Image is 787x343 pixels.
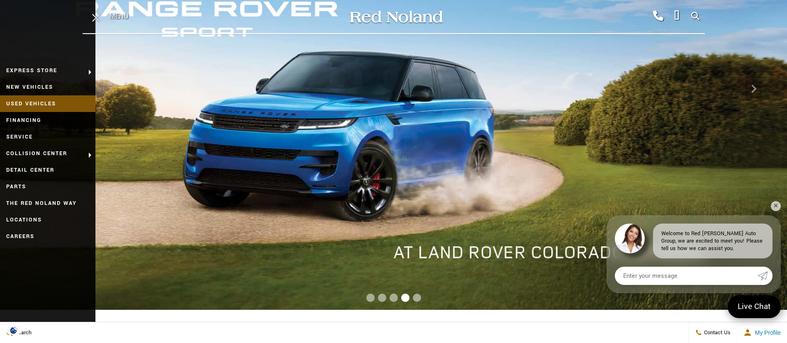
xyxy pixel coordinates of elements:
a: Submit [758,267,772,285]
span: Go to slide 2 [378,294,386,302]
img: Agent profile photo [615,224,645,253]
span: My Profile [752,329,781,336]
span: Go to slide 1 [366,294,375,302]
img: Red Noland Auto Group [348,10,443,24]
div: Next [746,76,762,101]
span: Go to slide 4 [401,294,409,302]
input: Enter your message [615,267,758,285]
span: Go to slide 5 [413,294,421,302]
img: Opt-Out Icon [4,326,23,335]
section: Click to Open Cookie Consent Modal [4,326,23,335]
a: Live Chat [728,295,781,318]
span: Contact Us [702,329,731,336]
button: Open user profile menu [737,322,787,343]
span: Live Chat [733,301,775,312]
span: Go to slide 3 [390,294,398,302]
div: Welcome to Red [PERSON_NAME] Auto Group, we are excited to meet you! Please tell us how we can as... [653,224,772,258]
